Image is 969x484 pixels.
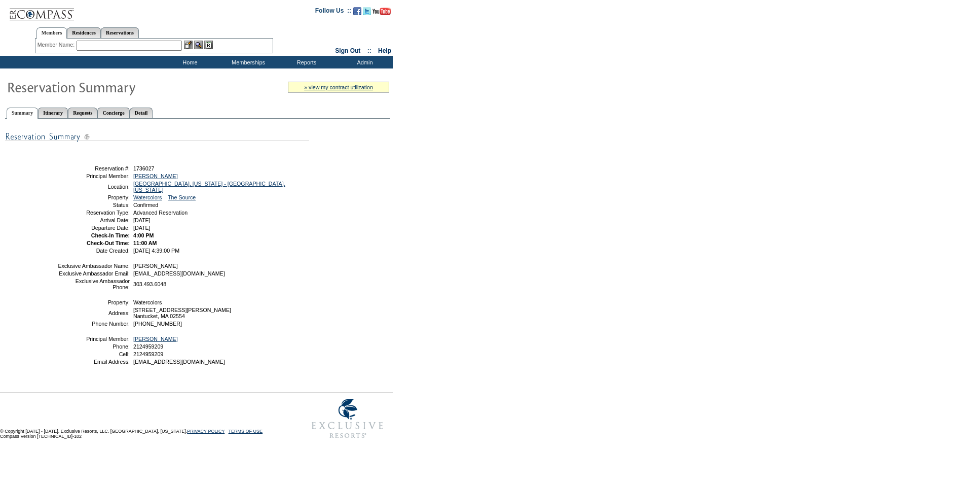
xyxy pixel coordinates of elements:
[194,41,203,49] img: View
[133,217,151,223] span: [DATE]
[57,351,130,357] td: Cell:
[133,232,154,238] span: 4:00 PM
[57,336,130,342] td: Principal Member:
[204,41,213,49] img: Reservations
[7,77,209,97] img: Reservaton Summary
[57,263,130,269] td: Exclusive Ambassador Name:
[353,7,361,15] img: Become our fan on Facebook
[57,173,130,179] td: Principal Member:
[218,56,276,68] td: Memberships
[133,194,162,200] a: Watercolors
[367,47,371,54] span: ::
[67,27,101,38] a: Residences
[133,343,163,350] span: 2124959209
[133,270,225,276] span: [EMAIL_ADDRESS][DOMAIN_NAME]
[97,108,129,118] a: Concierge
[57,359,130,365] td: Email Address:
[36,27,67,39] a: Members
[229,429,263,434] a: TERMS OF USE
[38,41,77,49] div: Member Name:
[363,10,371,16] a: Follow us on Twitter
[57,321,130,327] td: Phone Number:
[133,240,157,246] span: 11:00 AM
[7,108,38,119] a: Summary
[57,217,130,223] td: Arrival Date:
[68,108,97,118] a: Requests
[133,299,162,305] span: Watercolors
[378,47,391,54] a: Help
[133,202,158,208] span: Confirmed
[57,225,130,231] td: Departure Date:
[133,210,188,216] span: Advanced Reservation
[302,393,393,444] img: Exclusive Resorts
[57,270,130,276] td: Exclusive Ambassador Email:
[57,181,130,193] td: Location:
[372,8,391,15] img: Subscribe to our YouTube Channel
[57,248,130,254] td: Date Created:
[133,281,166,287] span: 303.493.6048
[160,56,218,68] td: Home
[57,194,130,200] td: Property:
[133,321,182,327] span: [PHONE_NUMBER]
[91,232,130,238] strong: Check-In Time:
[57,278,130,290] td: Exclusive Ambassador Phone:
[57,307,130,319] td: Address:
[133,173,178,179] a: [PERSON_NAME]
[38,108,68,118] a: Itinerary
[57,202,130,208] td: Status:
[133,165,155,171] span: 1736027
[57,343,130,350] td: Phone:
[130,108,153,118] a: Detail
[304,84,373,90] a: » view my contract utilization
[363,7,371,15] img: Follow us on Twitter
[184,41,193,49] img: b_edit.gif
[101,27,139,38] a: Reservations
[334,56,393,68] td: Admin
[276,56,334,68] td: Reports
[57,299,130,305] td: Property:
[133,225,151,231] span: [DATE]
[133,248,179,254] span: [DATE] 4:39:00 PM
[133,307,231,319] span: [STREET_ADDRESS][PERSON_NAME] Nantucket, MA 02554
[353,10,361,16] a: Become our fan on Facebook
[57,210,130,216] td: Reservation Type:
[133,351,163,357] span: 2124959209
[133,263,178,269] span: [PERSON_NAME]
[133,181,285,193] a: [GEOGRAPHIC_DATA], [US_STATE] - [GEOGRAPHIC_DATA], [US_STATE]
[187,429,225,434] a: PRIVACY POLICY
[372,10,391,16] a: Subscribe to our YouTube Channel
[335,47,360,54] a: Sign Out
[168,194,196,200] a: The Source
[133,336,178,342] a: [PERSON_NAME]
[87,240,130,246] strong: Check-Out Time:
[315,6,351,18] td: Follow Us ::
[133,359,225,365] span: [EMAIL_ADDRESS][DOMAIN_NAME]
[5,130,309,143] img: subTtlResSummary.gif
[57,165,130,171] td: Reservation #:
